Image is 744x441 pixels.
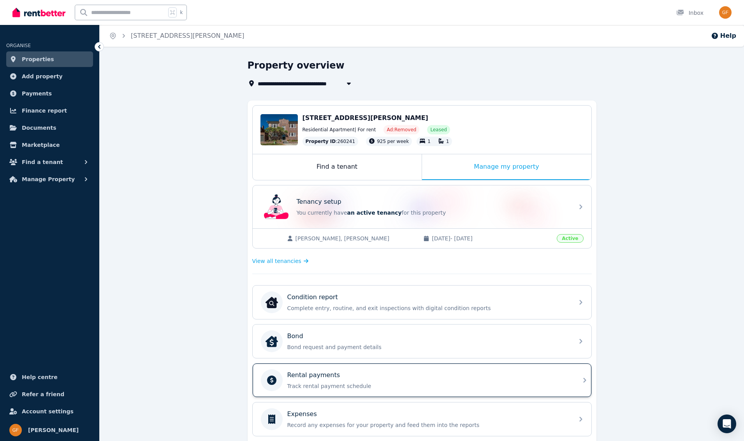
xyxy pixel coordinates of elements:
span: View all tenancies [252,257,301,265]
h1: Property overview [248,59,345,72]
p: You currently have for this property [297,209,569,217]
span: ORGANISE [6,43,31,48]
span: Documents [22,123,56,132]
a: Payments [6,86,93,101]
span: Properties [22,55,54,64]
span: Add property [22,72,63,81]
a: Add property [6,69,93,84]
span: Residential Apartment | For rent [303,127,376,133]
a: Properties [6,51,93,67]
a: BondBondBond request and payment details [253,325,591,358]
a: Condition reportCondition reportComplete entry, routine, and exit inspections with digital condit... [253,286,591,319]
span: Leased [430,127,447,133]
img: RentBetter [12,7,65,18]
span: k [180,9,183,16]
button: Manage Property [6,171,93,187]
span: Account settings [22,407,74,416]
img: Condition report [266,296,278,309]
a: Documents [6,120,93,136]
span: 1 [446,139,449,144]
span: Help centre [22,372,58,382]
nav: Breadcrumb [100,25,254,47]
img: Tenancy setup [264,194,289,219]
div: Find a tenant [253,154,422,180]
a: View all tenancies [252,257,309,265]
a: ExpensesRecord any expenses for your property and feed them into the reports [253,402,591,436]
img: Giora Friede [9,424,22,436]
a: Account settings [6,404,93,419]
p: Expenses [287,409,317,419]
p: Bond [287,332,303,341]
a: Marketplace [6,137,93,153]
img: Bond [266,335,278,348]
button: Find a tenant [6,154,93,170]
p: Tenancy setup [297,197,341,206]
p: Bond request and payment details [287,343,569,351]
span: Marketplace [22,140,60,150]
p: Track rental payment schedule [287,382,569,390]
a: Finance report [6,103,93,118]
span: [STREET_ADDRESS][PERSON_NAME] [303,114,428,122]
img: Giora Friede [719,6,732,19]
p: Condition report [287,293,338,302]
span: [PERSON_NAME] [28,425,79,435]
span: Refer a friend [22,390,64,399]
a: Tenancy setupTenancy setupYou currently havean active tenancyfor this property [253,185,591,228]
div: : 260241 [303,137,359,146]
span: Finance report [22,106,67,115]
span: 1 [427,139,431,144]
p: Record any expenses for your property and feed them into the reports [287,421,569,429]
div: Manage my property [422,154,591,180]
button: Help [711,31,736,41]
span: [PERSON_NAME], [PERSON_NAME] [295,235,416,242]
p: Complete entry, routine, and exit inspections with digital condition reports [287,304,569,312]
div: Open Intercom Messenger [718,415,736,433]
span: Manage Property [22,175,75,184]
span: [DATE] - [DATE] [432,235,552,242]
span: Find a tenant [22,157,63,167]
span: Active [557,234,583,243]
span: Payments [22,89,52,98]
p: Rental payments [287,370,340,380]
a: [STREET_ADDRESS][PERSON_NAME] [131,32,244,39]
span: 925 per week [377,139,409,144]
a: Help centre [6,369,93,385]
a: Refer a friend [6,386,93,402]
span: Ad: Removed [387,127,416,133]
span: Property ID [306,138,336,145]
a: Rental paymentsTrack rental payment schedule [253,363,591,397]
div: Inbox [676,9,704,17]
span: an active tenancy [347,210,402,216]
